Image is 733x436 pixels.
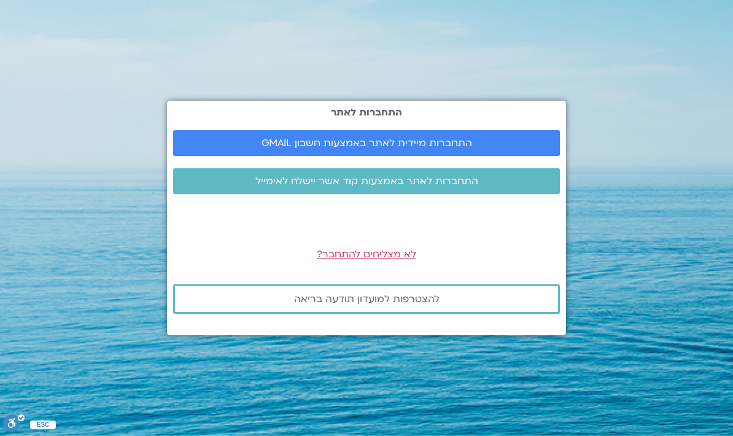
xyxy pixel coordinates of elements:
[173,130,560,156] a: התחברות מיידית לאתר באמצעות חשבון GMAIL
[173,168,560,194] a: התחברות לאתר באמצעות קוד אשר יישלח לאימייל
[294,294,440,305] span: להצטרפות למועדון תודעה בריאה
[262,138,472,149] span: התחברות מיידית לאתר באמצעות חשבון GMAIL
[255,176,478,187] span: התחברות לאתר באמצעות קוד אשר יישלח לאימייל
[317,247,416,261] a: לא מצליחים להתחבר?
[173,107,560,118] h2: התחברות לאתר
[173,284,560,314] a: להצטרפות למועדון תודעה בריאה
